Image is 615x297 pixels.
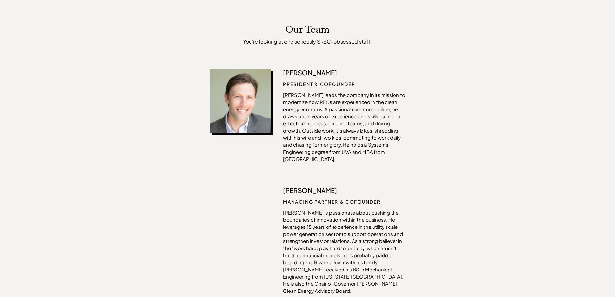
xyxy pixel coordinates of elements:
[285,24,330,35] p: Our Team
[283,186,405,194] p: [PERSON_NAME]
[210,38,405,45] p: You're looking at one seriously SREC-obsessed staff.
[283,209,405,294] p: [PERSON_NAME] is passionate about pushing the boundaries of innovation within the business. He le...
[283,198,405,205] p: managing partner & cofounder
[283,80,405,88] p: President & Cofounder
[283,91,405,163] p: [PERSON_NAME] leads the company in its mission to modernize how RECs are experienced in the clean...
[283,69,405,77] p: [PERSON_NAME]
